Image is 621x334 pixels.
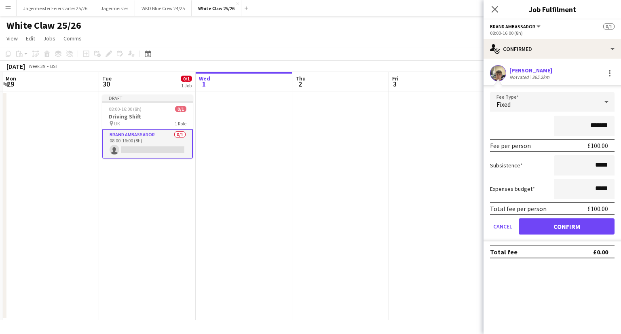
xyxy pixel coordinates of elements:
[296,75,306,82] span: Thu
[60,33,85,44] a: Comms
[199,75,210,82] span: Wed
[102,113,193,120] h3: Driving Shift
[593,248,608,256] div: £0.00
[530,74,551,80] div: 365.2km
[603,23,615,30] span: 0/1
[490,205,547,213] div: Total fee per person
[391,79,399,89] span: 3
[484,4,621,15] h3: Job Fulfilment
[27,63,47,69] span: Week 39
[6,75,16,82] span: Mon
[490,23,542,30] button: Brand Ambassador
[102,95,193,159] app-job-card: Draft08:00-16:00 (8h)0/1Driving Shift UK1 RoleBrand Ambassador0/108:00-16:00 (8h)
[192,0,241,16] button: White Claw 25/26
[587,205,608,213] div: £100.00
[109,106,142,112] span: 08:00-16:00 (8h)
[23,33,38,44] a: Edit
[484,39,621,59] div: Confirmed
[6,19,81,32] h1: White Claw 25/26
[490,185,535,192] label: Expenses budget
[392,75,399,82] span: Fri
[135,0,192,16] button: WKD Blue Crew 24/25
[587,142,608,150] div: £100.00
[490,30,615,36] div: 08:00-16:00 (8h)
[198,79,210,89] span: 1
[294,79,306,89] span: 2
[490,23,535,30] span: Brand Ambassador
[509,74,530,80] div: Not rated
[102,95,193,101] div: Draft
[175,120,186,127] span: 1 Role
[43,35,55,42] span: Jobs
[490,162,523,169] label: Subsistence
[94,0,135,16] button: Jägermeister
[490,248,517,256] div: Total fee
[175,106,186,112] span: 0/1
[490,218,515,235] button: Cancel
[490,142,531,150] div: Fee per person
[17,0,94,16] button: Jägermeister Feierstarter 25/26
[181,76,192,82] span: 0/1
[63,35,82,42] span: Comms
[519,218,615,235] button: Confirm
[6,35,18,42] span: View
[50,63,58,69] div: BST
[26,35,35,42] span: Edit
[40,33,59,44] a: Jobs
[509,67,552,74] div: [PERSON_NAME]
[181,82,192,89] div: 1 Job
[496,100,511,108] span: Fixed
[4,79,16,89] span: 29
[3,33,21,44] a: View
[102,75,112,82] span: Tue
[6,62,25,70] div: [DATE]
[114,120,120,127] span: UK
[102,129,193,159] app-card-role: Brand Ambassador0/108:00-16:00 (8h)
[101,79,112,89] span: 30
